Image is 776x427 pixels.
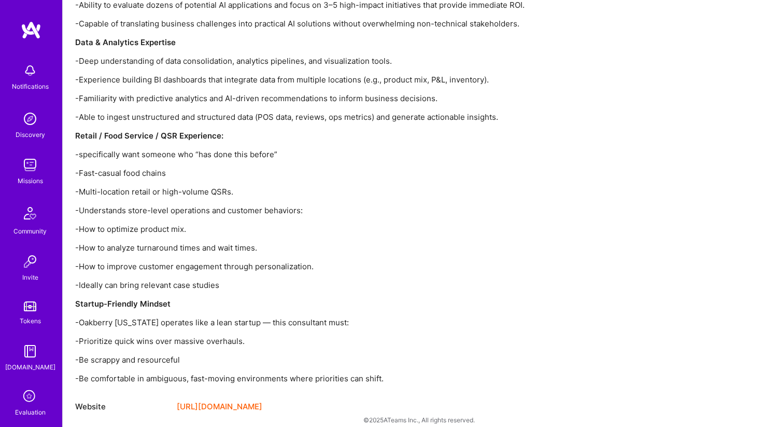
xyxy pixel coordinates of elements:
[20,387,40,407] i: icon SelectionTeam
[5,362,55,373] div: [DOMAIN_NAME]
[75,112,697,122] p: -Able to ingest unstructured and structured data (POS data, reviews, ops metrics) and generate ac...
[16,129,45,140] div: Discovery
[20,315,41,326] div: Tokens
[75,242,697,253] p: -How to analyze turnaround times and wait times.
[18,175,43,186] div: Missions
[75,336,697,347] p: -Prioritize quick wins over massive overhauls.
[13,226,47,237] div: Community
[75,168,697,178] p: -Fast-casual food chains
[20,341,40,362] img: guide book
[75,401,168,413] div: Website
[75,373,697,384] p: -Be comfortable in ambiguous, fast-moving environments where priorities can shift.
[75,74,697,85] p: -Experience building BI dashboards that integrate data from multiple locations (e.g., product mix...
[15,407,46,418] div: Evaluation
[21,21,41,39] img: logo
[75,299,171,309] strong: Startup-Friendly Mindset
[12,81,49,92] div: Notifications
[75,224,697,235] p: -How to optimize product mix.
[75,261,697,272] p: -How to improve customer engagement through personalization.
[75,205,697,216] p: -Understands store-level operations and customer behaviors:
[75,56,697,66] p: -Deep understanding of data consolidation, analytics pipelines, and visualization tools.
[75,186,697,197] p: -Multi-location retail or high-volume QSRs.
[20,251,40,272] img: Invite
[75,354,697,365] p: -Be scrappy and resourceful
[75,93,697,104] p: -Familiarity with predictive analytics and AI-driven recommendations to inform business decisions.
[75,280,697,291] p: -Ideally can bring relevant case studies
[75,149,697,160] p: -specifically want someone who “has done this before”
[20,155,40,175] img: teamwork
[24,301,36,311] img: tokens
[75,18,697,29] p: -Capable of translating business challenges into practical AI solutions without overwhelming non-...
[22,272,38,283] div: Invite
[20,108,40,129] img: discovery
[177,401,262,413] a: [URL][DOMAIN_NAME]
[18,201,43,226] img: Community
[75,317,697,328] p: -Oakberry [US_STATE] operates like a lean startup — this consultant must:
[75,37,176,47] strong: Data & Analytics Expertise
[20,60,40,81] img: bell
[75,131,223,141] strong: Retail / Food Service / QSR Experience:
